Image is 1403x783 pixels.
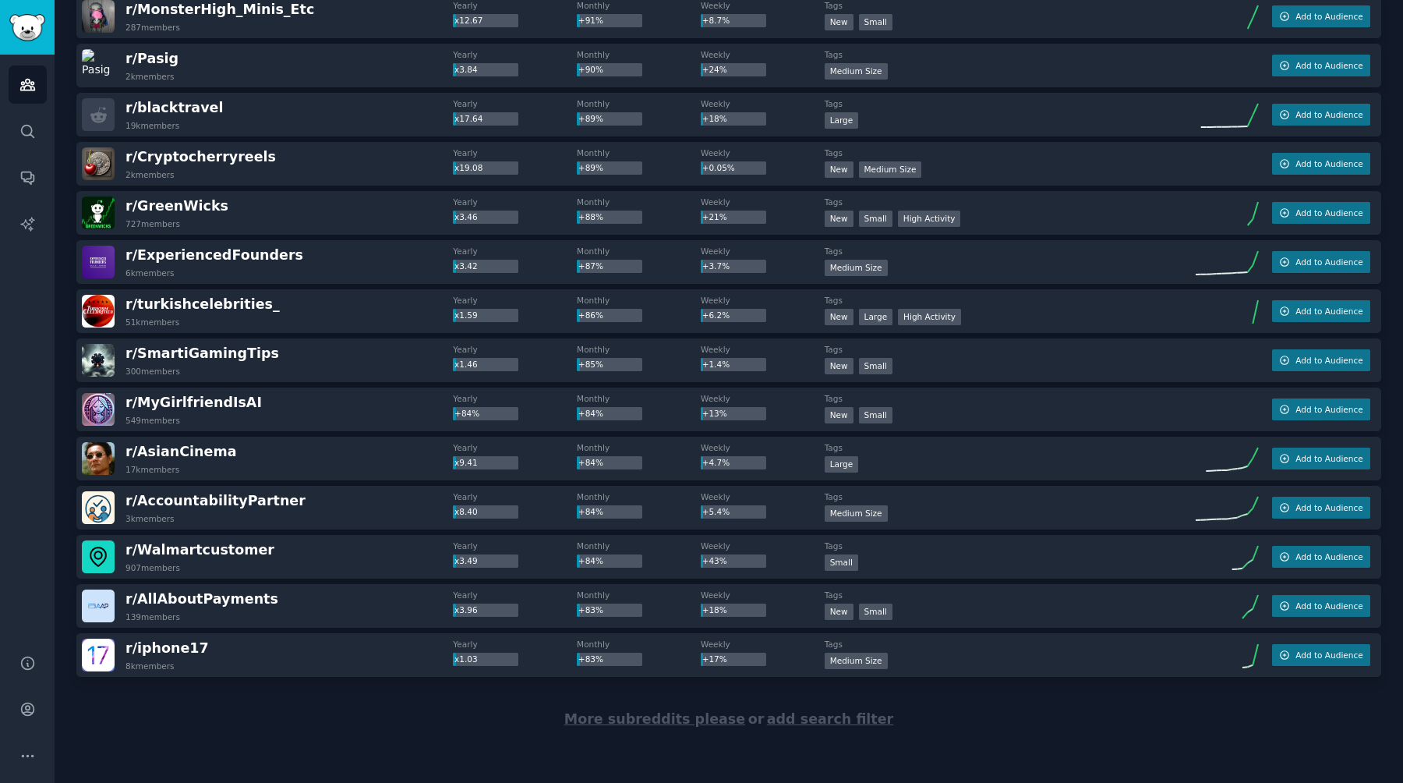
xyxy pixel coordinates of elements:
[1272,399,1370,420] button: Add to Audience
[577,49,701,60] dt: Monthly
[1272,104,1370,126] button: Add to Audience
[125,345,279,361] span: r/ SmartiGamingTips
[453,442,577,453] dt: Yearly
[82,147,115,180] img: Cryptocherryreels
[825,309,853,325] div: New
[454,360,478,369] span: x1.46
[701,197,825,207] dt: Weekly
[577,98,701,109] dt: Monthly
[1295,306,1362,317] span: Add to Audience
[701,491,825,502] dt: Weekly
[701,295,825,306] dt: Weekly
[453,393,577,404] dt: Yearly
[454,16,482,25] span: x12.67
[825,260,888,276] div: Medium Size
[578,163,603,172] span: +89%
[454,261,478,271] span: x3.42
[702,556,727,565] span: +43%
[898,309,961,325] div: High Activity
[702,163,735,172] span: +0.05%
[578,605,603,615] span: +83%
[125,247,303,263] span: r/ ExperiencedFounders
[125,100,223,115] span: r/ blacktravel
[82,491,115,524] img: AccountabilityPartner
[125,218,180,229] div: 727 members
[454,654,478,664] span: x1.03
[701,393,825,404] dt: Weekly
[577,393,701,404] dt: Monthly
[859,211,892,227] div: Small
[454,212,478,221] span: x3.46
[453,590,577,601] dt: Yearly
[125,51,178,66] span: r/ Pasig
[825,393,1196,404] dt: Tags
[454,114,482,123] span: x17.64
[767,711,893,727] span: add search filter
[577,295,701,306] dt: Monthly
[825,147,1196,158] dt: Tags
[125,198,228,214] span: r/ GreenWicks
[1295,11,1362,22] span: Add to Audience
[825,540,1196,551] dt: Tags
[1272,497,1370,519] button: Add to Audience
[578,212,603,221] span: +88%
[578,65,603,74] span: +90%
[578,16,603,25] span: +91%
[578,458,603,467] span: +84%
[1272,546,1370,568] button: Add to Audience
[825,246,1196,257] dt: Tags
[825,161,853,178] div: New
[125,120,179,131] div: 19k members
[453,491,577,502] dt: Yearly
[578,556,603,565] span: +84%
[702,458,730,467] span: +4.7%
[702,310,730,320] span: +6.2%
[125,169,175,180] div: 2k members
[82,197,115,229] img: GreenWicks
[82,590,115,622] img: AllAboutPayments
[825,49,1196,60] dt: Tags
[1272,300,1370,322] button: Add to Audience
[578,409,603,418] span: +84%
[453,197,577,207] dt: Yearly
[1295,551,1362,562] span: Add to Audience
[125,661,175,671] div: 8k members
[898,211,961,227] div: High Activity
[1272,349,1370,371] button: Add to Audience
[825,63,888,80] div: Medium Size
[125,562,180,573] div: 907 members
[748,711,765,727] span: or
[454,458,478,467] span: x9.41
[825,98,1196,109] dt: Tags
[1295,650,1362,661] span: Add to Audience
[82,49,115,82] img: Pasig
[1295,355,1362,366] span: Add to Audience
[701,147,825,158] dt: Weekly
[825,211,853,227] div: New
[825,358,853,374] div: New
[825,505,888,522] div: Medium Size
[564,711,745,727] span: More subreddits please
[82,344,115,377] img: SmartiGamingTips
[578,360,603,369] span: +85%
[701,540,825,551] dt: Weekly
[825,295,1196,306] dt: Tags
[125,2,314,17] span: r/ MonsterHigh_Minis_Etc
[9,14,45,41] img: GummySearch logo
[1295,60,1362,71] span: Add to Audience
[578,310,603,320] span: +86%
[825,554,858,571] div: Small
[577,197,701,207] dt: Monthly
[825,112,859,129] div: Large
[1272,644,1370,666] button: Add to Audience
[1272,251,1370,273] button: Add to Audience
[859,14,892,30] div: Small
[125,542,274,558] span: r/ Walmartcustomer
[702,16,730,25] span: +8.7%
[577,246,701,257] dt: Monthly
[701,98,825,109] dt: Weekly
[125,71,175,82] div: 2k members
[578,261,603,271] span: +87%
[578,114,603,123] span: +89%
[825,456,859,473] div: Large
